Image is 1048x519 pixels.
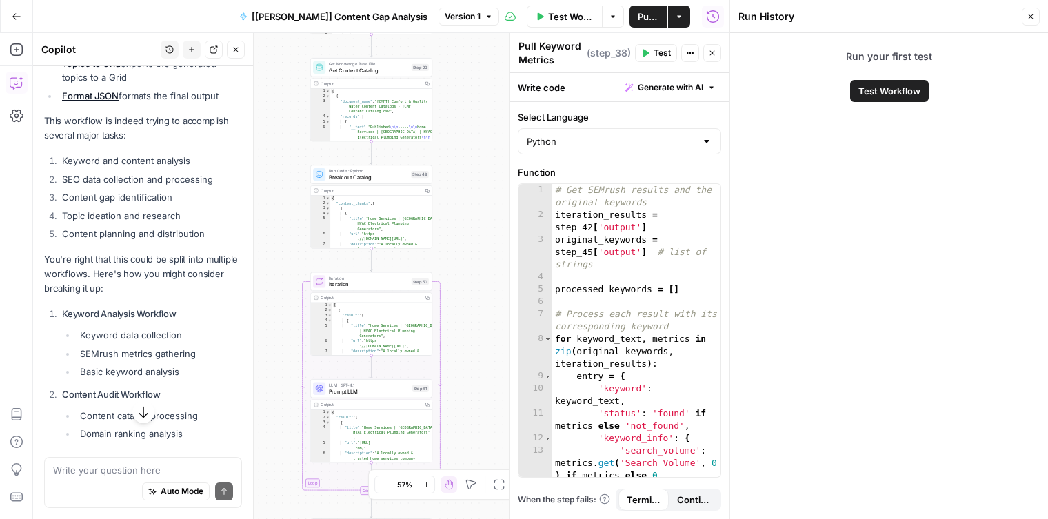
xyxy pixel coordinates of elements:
span: Publish [638,10,659,23]
span: Toggle code folding, rows 4 through 11 [327,318,332,323]
button: Continue [669,489,719,511]
span: When the step fails: [518,493,610,506]
div: LLM · GPT-4.1Prompt LLMStep 51Output{ "result":[ { "title":"Home Services | [GEOGRAPHIC_DATA] | H... [310,379,432,462]
div: 2 [311,94,331,99]
div: Complete [360,486,383,495]
div: 6 [311,451,331,476]
span: Toggle code folding, rows 1 through 1550 [327,303,332,307]
div: 3 [311,420,331,425]
span: Toggle code folding, rows 2 through 517 [327,308,332,313]
div: 1 [518,184,552,209]
span: Toggle code folding, rows 12 through 18 [544,432,552,445]
div: 2 [311,201,331,205]
span: Toggle code folding, rows 3 through 10 [325,420,330,425]
span: Test Workflow [548,10,594,23]
span: Test Workflow [858,84,920,98]
span: Auto Mode [161,485,203,498]
g: Edge from step_29 to step_49 [370,141,372,164]
div: 6 [311,338,332,349]
div: 4 [311,318,332,323]
span: 57% [397,479,412,490]
span: Break out Catalog [329,173,408,181]
span: Iteration [329,281,408,288]
div: 3 [311,206,331,211]
strong: Content Audit Workflow [62,389,160,400]
span: Run your first test [829,33,949,80]
button: Test Workflow [527,6,603,28]
div: 5 [311,323,332,338]
div: Step 49 [411,171,429,178]
div: Get Knowledge Base FileGet Content CatalogStep 29Output[ { "document_name":"[CMFT] Comfort & Qual... [310,58,432,141]
div: 12 [518,432,552,445]
div: 5 [311,119,331,124]
div: 1 [311,89,331,94]
input: Python [527,134,696,148]
li: Content gap identification [59,190,242,204]
p: This workflow is indeed trying to accomplish several major tasks: [44,114,242,143]
li: Content planning and distribution [59,227,242,241]
span: Toggle code folding, rows 1 through 516 [325,410,330,415]
g: Edge from step_38 to step_29 [370,34,372,57]
li: Content catalog processing [77,409,242,423]
li: Domain ranking analysis [77,427,242,440]
li: Keyword and content analysis [59,154,242,167]
div: 5 [311,216,331,232]
span: Toggle code folding, rows 2 through 684 [325,94,330,99]
span: Generate with AI [638,81,703,94]
div: 10 [518,383,552,407]
span: Toggle code folding, rows 1 through 685 [325,89,330,94]
li: Keyword data collection [77,328,242,342]
button: Publish [629,6,667,28]
span: Toggle code folding, rows 4 through 683 [325,114,330,119]
span: Toggle code folding, rows 9 through 19 [544,370,552,383]
div: 5 [518,283,552,296]
g: Edge from step_49 to step_50 [370,248,372,271]
div: 6 [518,296,552,308]
div: 3 [518,234,552,271]
span: Toggle code folding, rows 3 through 204 [325,206,330,211]
div: 4 [311,211,331,216]
span: Get Knowledge Base File [329,61,408,67]
div: 8 [518,333,552,370]
div: 4 [518,271,552,283]
span: Continue [677,493,711,507]
div: 1 [311,303,332,307]
div: 3 [311,99,331,114]
div: 4 [311,114,331,119]
button: Version 1 [439,8,499,26]
li: formats the final output [59,89,242,103]
div: 9 [311,33,332,38]
div: 2 [518,209,552,234]
div: 1 [311,410,331,415]
div: 2 [311,308,332,313]
li: Basic keyword analysis [77,365,242,378]
div: Output [321,187,420,194]
label: Select Language [518,110,721,124]
span: Get Content Catalog [329,66,408,74]
div: 4 [311,425,331,440]
span: Version 1 [445,10,481,23]
div: 9 [518,370,552,383]
g: Edge from step_50 to step_51 [370,356,372,378]
div: 11 [518,407,552,432]
button: Generate with AI [620,79,721,96]
label: Function [518,165,721,179]
span: Toggle code folding, rows 2 through 521 [325,201,330,205]
div: 6 [311,125,331,181]
div: 2 [311,415,331,420]
div: Write code [510,73,729,101]
button: Test [635,44,677,62]
div: 7 [311,242,331,267]
div: Step 50 [412,278,429,285]
div: LoopIterationIterationStep 50Output[ { "result":[ { "title":"Home Services | [GEOGRAPHIC_DATA] | ... [310,272,432,356]
div: Output [321,81,420,87]
g: Edge from step_50-iteration-end to step_53 [370,495,372,518]
span: ( step_38 ) [587,46,631,60]
div: 7 [518,308,552,333]
div: Step 51 [412,385,429,392]
span: Toggle code folding, rows 5 through 12 [325,119,330,124]
span: Toggle code folding, rows 3 through 516 [327,313,332,318]
li: SEMrush metrics gathering [77,347,242,360]
span: [[PERSON_NAME]] Content Gap Analysis [252,10,427,23]
div: Complete [310,486,432,495]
